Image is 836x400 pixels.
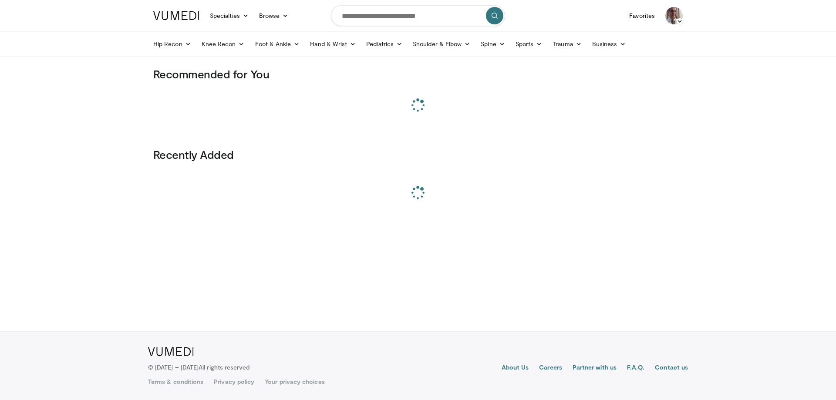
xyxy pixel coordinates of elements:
img: VuMedi Logo [148,347,194,356]
a: Contact us [655,363,688,373]
a: F.A.Q. [627,363,644,373]
a: Shoulder & Elbow [408,35,475,53]
a: Hand & Wrist [305,35,361,53]
a: Spine [475,35,510,53]
img: VuMedi Logo [153,11,199,20]
a: Business [587,35,631,53]
a: Foot & Ankle [250,35,305,53]
a: Specialties [205,7,254,24]
a: Trauma [547,35,587,53]
span: All rights reserved [199,363,249,371]
a: Sports [510,35,548,53]
a: Terms & conditions [148,377,203,386]
a: Knee Recon [196,35,250,53]
p: © [DATE] – [DATE] [148,363,250,372]
a: About Us [502,363,529,373]
h3: Recommended for You [153,67,683,81]
a: Browse [254,7,294,24]
a: Privacy policy [214,377,254,386]
a: Partner with us [573,363,617,373]
a: Hip Recon [148,35,196,53]
a: Careers [539,363,562,373]
img: Avatar [665,7,683,24]
h3: Recently Added [153,148,683,161]
a: Pediatrics [361,35,408,53]
a: Your privacy choices [265,377,324,386]
input: Search topics, interventions [331,5,505,26]
a: Favorites [624,7,660,24]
